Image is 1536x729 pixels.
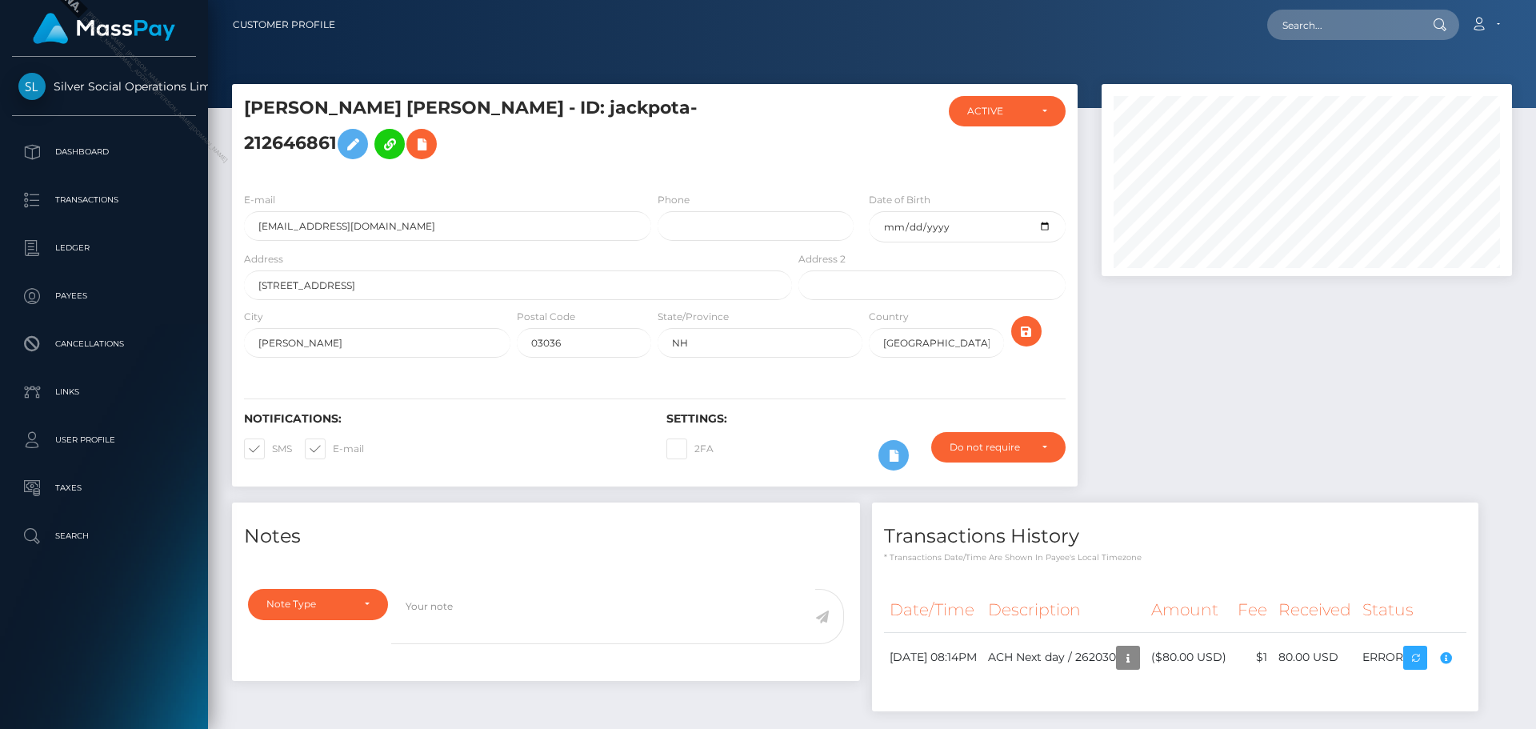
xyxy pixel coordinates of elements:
[1273,632,1357,683] td: 80.00 USD
[33,13,175,44] img: MassPay Logo
[931,432,1066,463] button: Do not require
[12,276,196,316] a: Payees
[12,372,196,412] a: Links
[18,188,190,212] p: Transactions
[950,441,1029,454] div: Do not require
[658,193,690,207] label: Phone
[18,380,190,404] p: Links
[967,105,1029,118] div: ACTIVE
[248,589,388,619] button: Note Type
[1232,588,1273,632] th: Fee
[266,598,351,611] div: Note Type
[12,420,196,460] a: User Profile
[244,96,783,167] h5: [PERSON_NAME] [PERSON_NAME] - ID: jackpota-212646861
[1232,632,1273,683] td: $1
[244,523,848,551] h4: Notes
[1357,588,1466,632] th: Status
[1267,10,1418,40] input: Search...
[1357,632,1466,683] td: ERROR
[658,310,729,324] label: State/Province
[244,412,642,426] h6: Notifications:
[12,324,196,364] a: Cancellations
[12,132,196,172] a: Dashboard
[244,439,292,459] label: SMS
[1146,588,1232,632] th: Amount
[18,524,190,548] p: Search
[666,412,1065,426] h6: Settings:
[18,236,190,260] p: Ledger
[884,588,982,632] th: Date/Time
[244,310,263,324] label: City
[869,310,909,324] label: Country
[982,632,1146,683] td: ACH Next day / 262030
[12,468,196,508] a: Taxes
[18,428,190,452] p: User Profile
[12,228,196,268] a: Ledger
[869,193,930,207] label: Date of Birth
[233,8,335,42] a: Customer Profile
[884,551,1466,563] p: * Transactions date/time are shown in payee's local timezone
[1273,588,1357,632] th: Received
[18,140,190,164] p: Dashboard
[244,252,283,266] label: Address
[12,180,196,220] a: Transactions
[12,79,196,94] span: Silver Social Operations Limited
[18,284,190,308] p: Payees
[666,439,714,459] label: 2FA
[798,252,846,266] label: Address 2
[884,632,982,683] td: [DATE] 08:14PM
[18,332,190,356] p: Cancellations
[18,73,46,100] img: Silver Social Operations Limited
[18,476,190,500] p: Taxes
[884,523,1466,551] h4: Transactions History
[1146,632,1232,683] td: ($80.00 USD)
[949,96,1066,126] button: ACTIVE
[517,310,575,324] label: Postal Code
[982,588,1146,632] th: Description
[12,516,196,556] a: Search
[244,193,275,207] label: E-mail
[305,439,364,459] label: E-mail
